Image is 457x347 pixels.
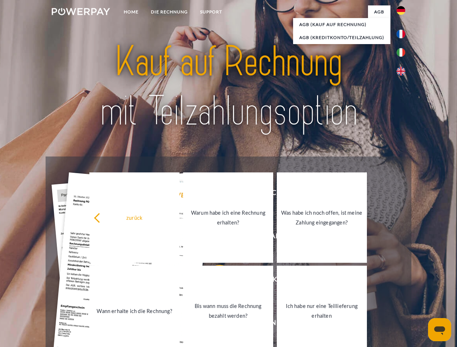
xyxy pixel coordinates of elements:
img: fr [397,30,405,38]
img: de [397,6,405,15]
a: agb [368,5,390,18]
div: Ich habe nur eine Teillieferung erhalten [281,301,363,321]
iframe: Schaltfläche zum Öffnen des Messaging-Fensters [428,318,451,341]
div: Warum habe ich eine Rechnung erhalten? [187,208,269,227]
div: Bis wann muss die Rechnung bezahlt werden? [187,301,269,321]
a: Home [118,5,145,18]
img: logo-powerpay-white.svg [52,8,110,15]
a: Was habe ich noch offen, ist meine Zahlung eingegangen? [277,172,367,263]
img: it [397,48,405,57]
a: AGB (Kreditkonto/Teilzahlung) [293,31,390,44]
div: Was habe ich noch offen, ist meine Zahlung eingegangen? [281,208,363,227]
a: AGB (Kauf auf Rechnung) [293,18,390,31]
img: en [397,67,405,76]
a: SUPPORT [194,5,228,18]
div: zurück [94,213,175,222]
div: Wann erhalte ich die Rechnung? [94,306,175,316]
img: title-powerpay_de.svg [69,35,388,138]
a: DIE RECHNUNG [145,5,194,18]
